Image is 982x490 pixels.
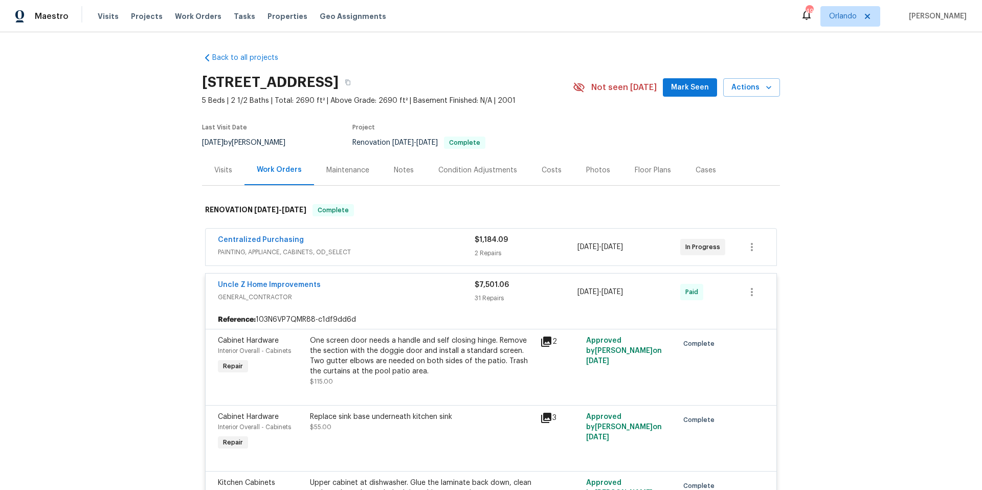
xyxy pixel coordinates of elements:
span: Not seen [DATE] [591,82,657,93]
span: Approved by [PERSON_NAME] on [586,413,662,441]
div: 3 [540,412,580,424]
span: - [577,287,623,297]
span: Cabinet Hardware [218,337,279,344]
div: 103N6VP7QMR88-c1df9dd6d [206,310,776,329]
a: Centralized Purchasing [218,236,304,243]
span: Projects [131,11,163,21]
div: RENOVATION [DATE]-[DATE]Complete [202,194,780,227]
span: Repair [219,361,247,371]
span: 5 Beds | 2 1/2 Baths | Total: 2690 ft² | Above Grade: 2690 ft² | Basement Finished: N/A | 2001 [202,96,573,106]
span: [DATE] [282,206,306,213]
span: Renovation [352,139,485,146]
span: Complete [314,205,353,215]
span: Geo Assignments [320,11,386,21]
span: $115.00 [310,378,333,385]
span: Interior Overall - Cabinets [218,348,291,354]
span: Complete [683,339,719,349]
h2: [STREET_ADDRESS] [202,77,339,87]
h6: RENOVATION [205,204,306,216]
button: Actions [723,78,780,97]
span: Properties [267,11,307,21]
div: Notes [394,165,414,175]
span: [DATE] [392,139,414,146]
span: [DATE] [577,288,599,296]
div: Work Orders [257,165,302,175]
div: Photos [586,165,610,175]
span: - [254,206,306,213]
span: Last Visit Date [202,124,247,130]
span: $1,184.09 [475,236,508,243]
span: Work Orders [175,11,221,21]
span: Kitchen Cabinets [218,479,275,486]
span: Interior Overall - Cabinets [218,424,291,430]
div: Floor Plans [635,165,671,175]
span: In Progress [685,242,724,252]
span: [DATE] [586,434,609,441]
span: Complete [445,140,484,146]
span: [DATE] [416,139,438,146]
span: - [392,139,438,146]
div: Condition Adjustments [438,165,517,175]
div: 31 Repairs [475,293,577,303]
span: Mark Seen [671,81,709,94]
span: Orlando [829,11,857,21]
div: by [PERSON_NAME] [202,137,298,149]
div: Maintenance [326,165,369,175]
span: $55.00 [310,424,331,430]
div: 49 [806,6,813,16]
span: Paid [685,287,702,297]
div: One screen door needs a handle and self closing hinge. Remove the section with the doggie door an... [310,336,534,376]
b: Reference: [218,315,256,325]
div: Visits [214,165,232,175]
span: [DATE] [202,139,224,146]
span: [DATE] [254,206,279,213]
span: Complete [683,415,719,425]
span: [DATE] [601,288,623,296]
span: Project [352,124,375,130]
span: [DATE] [577,243,599,251]
div: Cases [696,165,716,175]
a: Back to all projects [202,53,300,63]
a: Uncle Z Home Improvements [218,281,321,288]
div: 2 [540,336,580,348]
div: Costs [542,165,562,175]
span: [PERSON_NAME] [905,11,967,21]
span: $7,501.06 [475,281,509,288]
button: Mark Seen [663,78,717,97]
div: 2 Repairs [475,248,577,258]
span: [DATE] [601,243,623,251]
span: Approved by [PERSON_NAME] on [586,337,662,365]
span: [DATE] [586,358,609,365]
span: Cabinet Hardware [218,413,279,420]
span: PAINTING, APPLIANCE, CABINETS, OD_SELECT [218,247,475,257]
div: Replace sink base underneath kitchen sink [310,412,534,422]
button: Copy Address [339,73,357,92]
span: Actions [731,81,772,94]
span: Maestro [35,11,69,21]
span: Tasks [234,13,255,20]
span: GENERAL_CONTRACTOR [218,292,475,302]
span: Repair [219,437,247,448]
span: - [577,242,623,252]
span: Visits [98,11,119,21]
